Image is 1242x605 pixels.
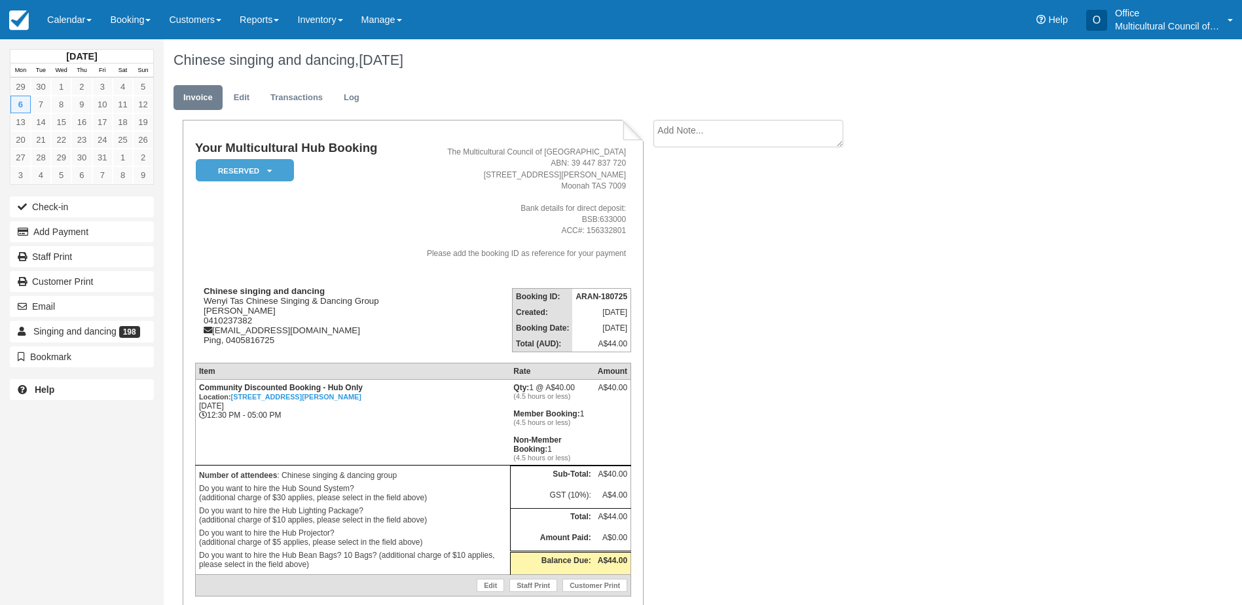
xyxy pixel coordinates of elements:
th: Created: [513,304,573,320]
a: Help [10,379,154,400]
a: Edit [477,579,504,592]
em: (4.5 hours or less) [513,392,591,400]
a: 30 [31,78,51,96]
a: Transactions [261,85,333,111]
address: The Multicultural Council of [GEOGRAPHIC_DATA] ABN: 39 447 837 720 [STREET_ADDRESS][PERSON_NAME] ... [404,147,626,259]
h1: Chinese singing and dancing, [174,52,1086,68]
span: 198 [119,326,140,338]
b: Help [35,384,54,395]
a: Customer Print [562,579,627,592]
td: [DATE] [572,304,630,320]
th: Tue [31,64,51,78]
a: 31 [92,149,113,166]
div: O [1086,10,1107,31]
h1: Your Multicultural Hub Booking [195,141,399,155]
a: Staff Print [509,579,557,592]
p: Do you want to hire the Hub Sound System? (additional charge of $30 applies, please select in the... [199,482,507,504]
em: (4.5 hours or less) [513,418,591,426]
a: 30 [71,149,92,166]
a: 4 [113,78,133,96]
th: Sat [113,64,133,78]
p: Multicultural Council of [GEOGRAPHIC_DATA] [1115,20,1220,33]
strong: Community Discounted Booking - Hub Only [199,383,363,401]
em: (4.5 hours or less) [513,454,591,462]
a: 1 [113,149,133,166]
td: GST (10%): [510,487,594,508]
img: checkfront-main-nav-mini-logo.png [9,10,29,30]
span: Help [1048,14,1068,25]
td: [DATE] [572,320,630,336]
strong: ARAN-180725 [575,292,627,301]
button: Add Payment [10,221,154,242]
a: 2 [133,149,153,166]
a: 7 [31,96,51,113]
th: Booking ID: [513,288,573,304]
a: [STREET_ADDRESS][PERSON_NAME] [231,393,361,401]
a: 17 [92,113,113,131]
strong: Qty [513,383,529,392]
strong: Chinese singing and dancing [204,286,325,296]
strong: Non-Member Booking [513,435,561,454]
th: Thu [71,64,92,78]
p: Office [1115,7,1220,20]
span: Singing and dancing [33,326,117,337]
a: 28 [31,149,51,166]
th: Amount Paid: [510,530,594,552]
button: Check-in [10,196,154,217]
a: 9 [133,166,153,184]
td: A$44.00 [594,508,631,529]
th: Sun [133,64,153,78]
a: 22 [51,131,71,149]
a: 2 [71,78,92,96]
a: Edit [224,85,259,111]
a: 12 [133,96,153,113]
a: Log [334,85,369,111]
a: 5 [51,166,71,184]
a: 19 [133,113,153,131]
th: Total: [510,508,594,529]
a: 27 [10,149,31,166]
a: 13 [10,113,31,131]
a: 23 [71,131,92,149]
td: A$4.00 [594,487,631,508]
a: 10 [92,96,113,113]
a: 6 [71,166,92,184]
p: Do you want to hire the Hub Projector? (additional charge of $5 applies, please select in the fie... [199,526,507,549]
th: Sub-Total: [510,466,594,486]
p: Do you want to hire the Hub Bean Bags? 10 Bags? (additional charge of $10 applies, please select ... [199,549,507,571]
th: Mon [10,64,31,78]
td: 1 @ A$40.00 1 1 [510,379,594,465]
a: Customer Print [10,271,154,292]
th: Item [195,363,510,379]
a: 20 [10,131,31,149]
div: A$40.00 [598,383,627,403]
a: 18 [113,113,133,131]
a: 11 [113,96,133,113]
i: Help [1036,15,1046,24]
small: Location: [199,393,361,401]
th: Wed [51,64,71,78]
a: 15 [51,113,71,131]
a: 8 [113,166,133,184]
th: Balance Due: [510,552,594,574]
th: Amount [594,363,631,379]
th: Fri [92,64,113,78]
a: 14 [31,113,51,131]
a: 29 [10,78,31,96]
a: 21 [31,131,51,149]
a: 7 [92,166,113,184]
p: : Chinese singing & dancing group [199,469,507,482]
a: 6 [10,96,31,113]
a: Singing and dancing 198 [10,321,154,342]
th: Booking Date: [513,320,573,336]
a: Invoice [174,85,223,111]
a: 4 [31,166,51,184]
a: 8 [51,96,71,113]
a: 3 [10,166,31,184]
a: 26 [133,131,153,149]
th: Total (AUD): [513,336,573,352]
strong: A$44.00 [598,556,627,565]
th: Rate [510,363,594,379]
td: A$0.00 [594,530,631,552]
a: 3 [92,78,113,96]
